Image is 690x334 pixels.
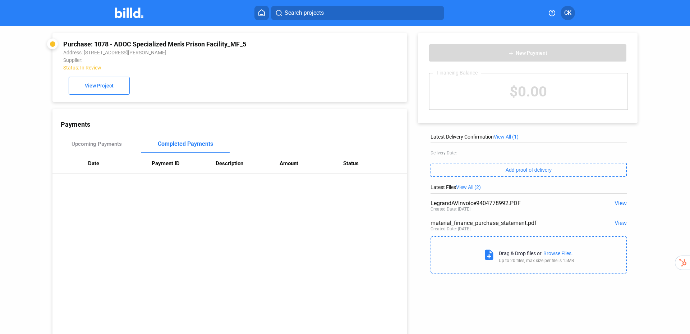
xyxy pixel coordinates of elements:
[456,184,481,190] span: View All (2)
[433,70,481,76] div: Financing Balance
[615,220,627,226] span: View
[615,200,627,207] span: View
[63,57,330,63] div: Supplier:
[543,250,573,256] div: Browse Files.
[564,9,571,17] span: CK
[69,77,130,95] button: View Project
[216,153,280,173] th: Description
[88,153,152,173] th: Date
[429,73,627,109] div: $0.00
[431,207,470,212] div: Created Date: [DATE]
[85,83,114,89] span: View Project
[499,258,574,263] div: Up to 20 files, max size per file is 15MB
[431,163,627,177] button: Add proof of delivery
[431,184,627,190] div: Latest Files
[61,121,407,128] div: Payments
[158,140,213,147] div: Completed Payments
[152,153,216,173] th: Payment ID
[343,153,407,173] th: Status
[285,9,324,17] span: Search projects
[506,167,552,173] span: Add proof of delivery
[63,40,330,48] div: Purchase: 1078 - ADOC Specialized Men's Prison Facility_MF_5
[431,220,588,226] div: material_finance_purchase_statement.pdf
[561,6,575,20] button: CK
[483,249,495,261] mat-icon: note_add
[72,141,122,147] div: Upcoming Payments
[508,50,514,56] mat-icon: add
[63,50,330,55] div: Address: [STREET_ADDRESS][PERSON_NAME]
[494,134,519,140] span: View All (1)
[431,200,588,207] div: LegrandAVInvoice9404778992.PDF
[516,50,547,56] span: New Payment
[115,8,143,18] img: Billd Company Logo
[431,150,627,155] div: Delivery Date:
[431,226,470,231] div: Created Date: [DATE]
[499,250,542,256] div: Drag & Drop files or
[431,134,627,140] div: Latest Delivery Confirmation
[63,65,330,71] div: Status: In Review
[280,153,344,173] th: Amount
[271,6,444,20] button: Search projects
[429,44,627,62] button: New Payment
